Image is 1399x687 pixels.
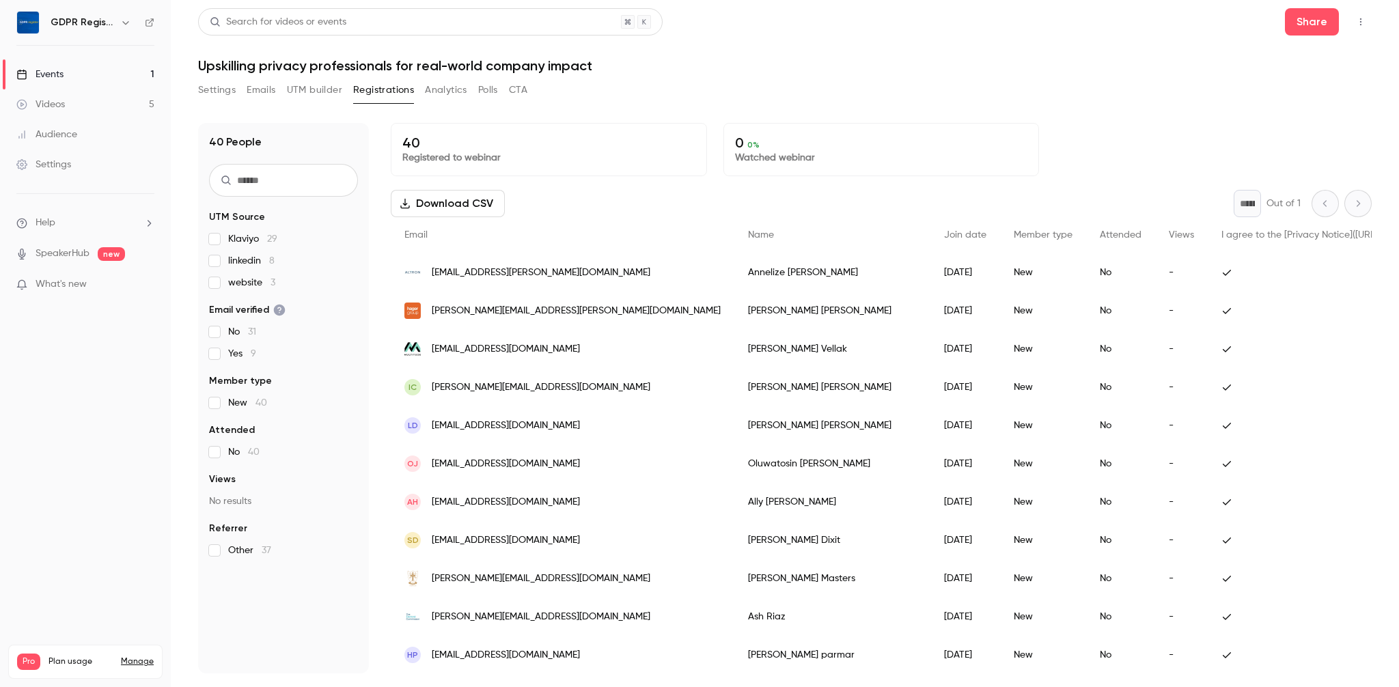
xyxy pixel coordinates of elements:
[251,349,256,359] span: 9
[271,278,275,288] span: 3
[16,68,64,81] div: Events
[404,264,421,281] img: altron.com
[209,374,272,388] span: Member type
[287,79,342,101] button: UTM builder
[1000,559,1086,598] div: New
[432,648,580,662] span: [EMAIL_ADDRESS][DOMAIN_NAME]
[930,330,1000,368] div: [DATE]
[198,57,1372,74] h1: Upskilling privacy professionals for real-world company impact
[1000,598,1086,636] div: New
[1086,636,1155,674] div: No
[1000,406,1086,445] div: New
[930,292,1000,330] div: [DATE]
[1285,8,1339,36] button: Share
[408,419,418,432] span: LD
[198,79,236,101] button: Settings
[1100,230,1141,240] span: Attended
[17,654,40,670] span: Pro
[209,522,247,535] span: Referrer
[1086,330,1155,368] div: No
[1169,230,1194,240] span: Views
[735,151,1028,165] p: Watched webinar
[16,128,77,141] div: Audience
[1155,406,1208,445] div: -
[509,79,527,101] button: CTA
[930,521,1000,559] div: [DATE]
[930,368,1000,406] div: [DATE]
[121,656,154,667] a: Manage
[391,190,505,217] button: Download CSV
[209,303,286,317] span: Email verified
[209,473,236,486] span: Views
[404,570,421,587] img: st-ignatius.com
[1086,292,1155,330] div: No
[1086,368,1155,406] div: No
[49,656,113,667] span: Plan usage
[17,12,39,33] img: GDPR Register
[1086,483,1155,521] div: No
[36,216,55,230] span: Help
[209,134,262,150] h1: 40 People
[209,210,358,557] section: facet-groups
[478,79,498,101] button: Polls
[209,494,358,508] p: No results
[1086,253,1155,292] div: No
[1086,598,1155,636] div: No
[734,483,930,521] div: Ally [PERSON_NAME]
[269,256,275,266] span: 8
[404,608,421,625] img: electoralcommission.org.uk
[16,216,154,230] li: help-dropdown-opener
[425,79,467,101] button: Analytics
[432,495,580,509] span: [EMAIL_ADDRESS][DOMAIN_NAME]
[1266,197,1301,210] p: Out of 1
[402,135,695,151] p: 40
[1155,483,1208,521] div: -
[407,534,419,546] span: SD
[247,79,275,101] button: Emails
[1155,636,1208,674] div: -
[36,277,87,292] span: What's new
[1155,292,1208,330] div: -
[734,253,930,292] div: Annelize [PERSON_NAME]
[262,546,271,555] span: 37
[1014,230,1072,240] span: Member type
[944,230,986,240] span: Join date
[404,341,421,357] img: multitude.com
[1000,253,1086,292] div: New
[16,158,71,171] div: Settings
[734,636,930,674] div: [PERSON_NAME] parmar
[432,342,580,356] span: [EMAIL_ADDRESS][DOMAIN_NAME]
[432,304,721,318] span: [PERSON_NAME][EMAIL_ADDRESS][PERSON_NAME][DOMAIN_NAME]
[1155,253,1208,292] div: -
[432,266,650,280] span: [EMAIL_ADDRESS][PERSON_NAME][DOMAIN_NAME]
[1155,445,1208,483] div: -
[267,234,277,244] span: 29
[228,544,271,557] span: Other
[1086,559,1155,598] div: No
[432,610,650,624] span: [PERSON_NAME][EMAIL_ADDRESS][DOMAIN_NAME]
[1155,368,1208,406] div: -
[1155,330,1208,368] div: -
[209,423,255,437] span: Attended
[734,445,930,483] div: Oluwatosin [PERSON_NAME]
[1155,559,1208,598] div: -
[930,406,1000,445] div: [DATE]
[1086,521,1155,559] div: No
[930,253,1000,292] div: [DATE]
[16,98,65,111] div: Videos
[228,445,260,459] span: No
[748,230,774,240] span: Name
[353,79,414,101] button: Registrations
[1000,368,1086,406] div: New
[432,380,650,395] span: [PERSON_NAME][EMAIL_ADDRESS][DOMAIN_NAME]
[1155,598,1208,636] div: -
[98,247,125,261] span: new
[1000,330,1086,368] div: New
[51,16,115,29] h6: GDPR Register
[248,447,260,457] span: 40
[228,347,256,361] span: Yes
[1086,406,1155,445] div: No
[432,419,580,433] span: [EMAIL_ADDRESS][DOMAIN_NAME]
[407,496,418,508] span: AH
[228,325,256,339] span: No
